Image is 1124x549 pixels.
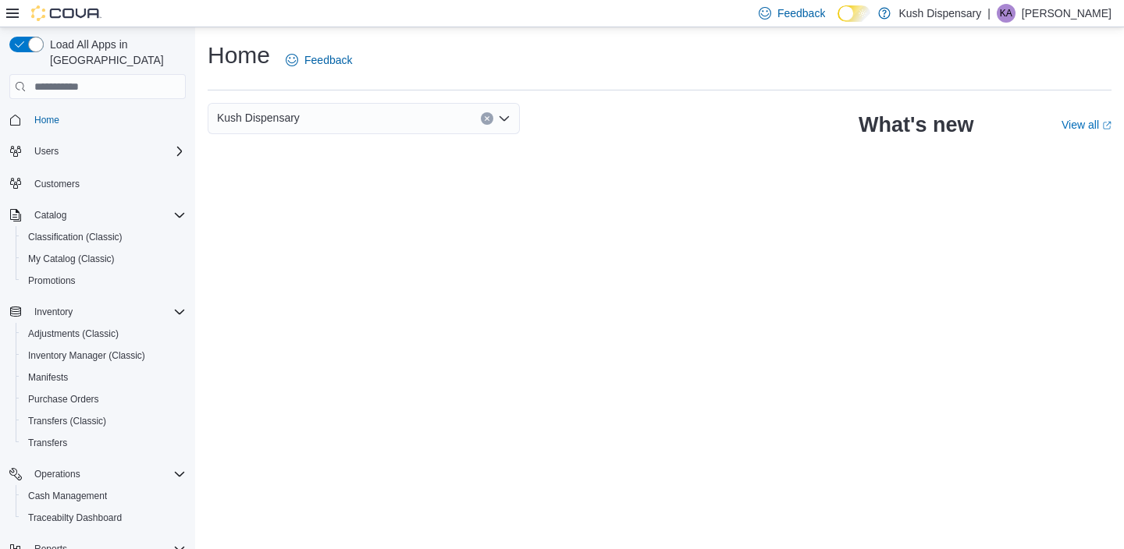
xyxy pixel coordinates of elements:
span: Customers [34,178,80,190]
button: Open list of options [498,112,510,125]
h2: What's new [859,112,973,137]
p: [PERSON_NAME] [1022,4,1112,23]
button: Transfers (Classic) [16,410,192,432]
span: Inventory Manager (Classic) [28,349,145,362]
span: Traceabilty Dashboard [22,508,186,527]
button: Operations [28,465,87,483]
a: Transfers (Classic) [22,412,112,430]
button: Operations [3,463,192,485]
a: Manifests [22,368,74,387]
span: Adjustments (Classic) [22,324,186,343]
button: Catalog [3,204,192,226]
button: Inventory [3,301,192,323]
span: Transfers (Classic) [22,412,186,430]
span: Classification (Classic) [28,231,123,243]
span: Home [28,110,186,129]
span: Inventory [34,306,73,318]
a: Customers [28,175,86,193]
span: My Catalog (Classic) [22,250,186,268]
button: Adjustments (Classic) [16,323,192,345]
button: Manifests [16,367,192,388]
span: Customers [28,173,186,193]
button: Traceabilty Dashboard [16,507,192,529]
div: Katy Anderson [997,4,1016,23]
span: Home [34,114,59,126]
button: Purchase Orders [16,388,192,410]
a: Feedback [279,44,358,76]
a: Promotions [22,271,82,290]
input: Dark Mode [838,5,870,22]
span: Operations [34,468,80,480]
p: | [987,4,991,23]
button: Promotions [16,270,192,292]
span: Dark Mode [838,22,838,23]
span: Classification (Classic) [22,228,186,246]
a: Traceabilty Dashboard [22,508,128,527]
button: Transfers [16,432,192,454]
a: Classification (Classic) [22,228,129,246]
span: Operations [28,465,186,483]
a: Purchase Orders [22,390,105,409]
span: Users [34,145,59,158]
span: Manifests [28,371,68,384]
span: Kush Dispensary [217,108,300,127]
span: Catalog [34,209,66,221]
span: Manifests [22,368,186,387]
button: Inventory [28,303,79,321]
a: Home [28,111,66,129]
span: Feedback [304,52,352,68]
span: Inventory Manager (Classic) [22,346,186,365]
span: Users [28,142,186,161]
button: Users [3,140,192,162]
h1: Home [208,40,270,71]
span: Catalog [28,206,186,225]
span: My Catalog (Classic) [28,253,115,265]
svg: External link [1102,121,1112,130]
button: Customers [3,172,192,194]
button: Clear input [481,112,493,125]
span: Load All Apps in [GEOGRAPHIC_DATA] [44,37,186,68]
span: Transfers (Classic) [28,415,106,427]
button: Classification (Classic) [16,226,192,248]
span: Transfers [22,434,186,452]
a: Inventory Manager (Classic) [22,346,151,365]
span: Adjustments (Classic) [28,328,119,340]
a: Transfers [22,434,73,452]
span: Transfers [28,437,67,449]
button: Inventory Manager (Classic) [16,345,192,367]
button: Cash Management [16,485,192,507]
span: Purchase Orders [28,393,99,406]
a: View allExternal link [1062,119,1112,131]
span: Feedback [777,5,825,21]
span: Purchase Orders [22,390,186,409]
a: My Catalog (Classic) [22,250,121,268]
button: My Catalog (Classic) [16,248,192,270]
a: Adjustments (Classic) [22,324,125,343]
span: Cash Management [22,487,186,505]
a: Cash Management [22,487,113,505]
button: Users [28,142,65,161]
span: Promotions [22,271,186,290]
button: Catalog [28,206,73,225]
p: Kush Dispensary [898,4,981,23]
span: Promotions [28,274,76,287]
span: Cash Management [28,490,107,502]
span: KA [1000,4,1012,23]
button: Home [3,108,192,131]
img: Cova [31,5,101,21]
span: Traceabilty Dashboard [28,512,122,524]
span: Inventory [28,303,186,321]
